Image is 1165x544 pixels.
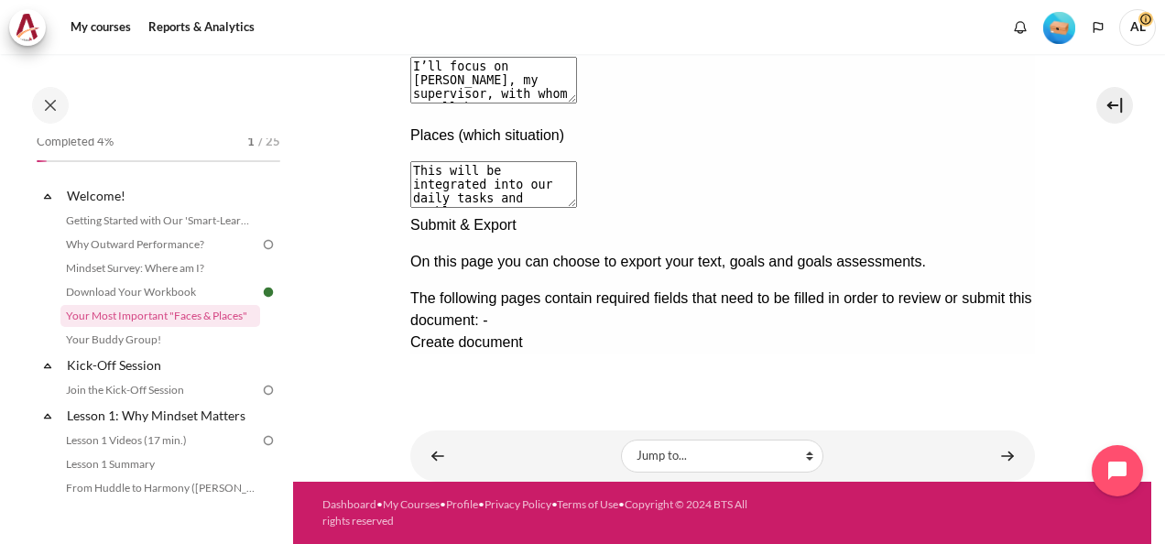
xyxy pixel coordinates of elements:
a: From Huddle to Harmony ([PERSON_NAME]'s Story) [60,477,260,499]
span: Collapse [38,407,57,425]
a: Download Your Workbook [60,281,260,303]
a: Lesson 1 Videos (17 min.) [60,430,260,452]
a: Level #1 [1036,10,1083,44]
a: Reports & Analytics [142,9,261,46]
a: Architeck Architeck [9,9,55,46]
div: • • • • • [322,496,752,529]
a: Why Outward Performance? [60,234,260,256]
img: Architeck [15,14,40,41]
a: My courses [64,9,137,46]
div: 4% [37,160,47,162]
img: To do [260,382,277,398]
a: Getting Started with Our 'Smart-Learning' Platform [60,210,260,232]
span: Collapse [38,356,57,375]
span: / 25 [258,133,280,151]
img: Level #1 [1043,12,1075,44]
span: Completed 4% [37,133,114,151]
a: Lesson 1 Summary [60,453,260,475]
a: Join the Kick-Off Session [60,379,260,401]
img: Done [260,284,277,300]
a: Terms of Use [557,497,618,511]
a: Privacy Policy [485,497,551,511]
span: Collapse [38,187,57,205]
img: To do [260,432,277,449]
button: Languages [1084,14,1112,41]
a: Mindset Survey: Where am I? [60,257,260,279]
a: Profile [446,497,478,511]
span: 1 [247,133,255,151]
a: My Courses [383,497,440,511]
a: Your Buddy Group! [60,329,260,351]
span: AL [1119,9,1156,46]
a: Welcome! [64,183,260,208]
a: User menu [1119,9,1156,46]
a: Dashboard [322,497,376,511]
div: Level #1 [1043,10,1075,44]
a: Your Buddy Group! ► [989,438,1026,473]
a: Lesson 1: Why Mindset Matters [64,403,260,428]
div: Show notification window with no new notifications [1007,14,1034,41]
a: Your Most Important "Faces & Places" [60,305,260,327]
a: Kick-Off Session [64,353,260,377]
img: To do [260,236,277,253]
